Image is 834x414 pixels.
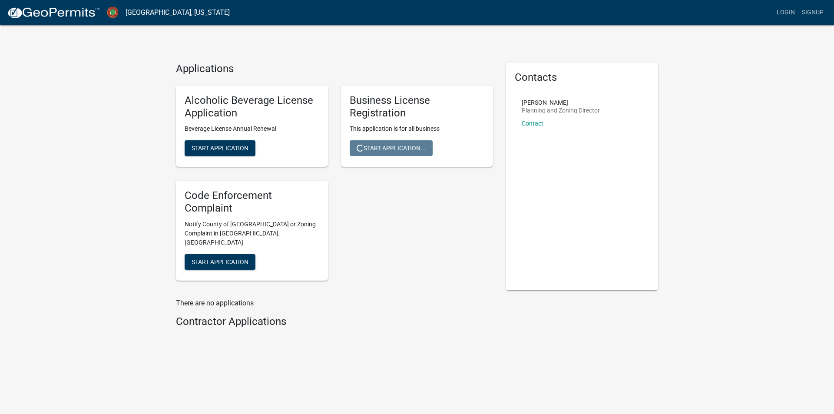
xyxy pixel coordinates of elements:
[522,99,600,106] p: [PERSON_NAME]
[350,140,433,156] button: Start Application...
[176,315,493,331] wm-workflow-list-section: Contractor Applications
[176,63,493,288] wm-workflow-list-section: Applications
[185,140,255,156] button: Start Application
[185,254,255,270] button: Start Application
[185,189,319,215] h5: Code Enforcement Complaint
[176,298,493,308] p: There are no applications
[798,4,827,21] a: Signup
[185,220,319,247] p: Notify County of [GEOGRAPHIC_DATA] or Zoning Complaint in [GEOGRAPHIC_DATA], [GEOGRAPHIC_DATA]
[176,315,493,328] h4: Contractor Applications
[350,94,484,119] h5: Business License Registration
[357,145,426,152] span: Start Application...
[185,124,319,133] p: Beverage License Annual Renewal
[522,107,600,113] p: Planning and Zoning Director
[350,124,484,133] p: This application is for all business
[192,145,248,152] span: Start Application
[192,258,248,265] span: Start Application
[522,120,543,127] a: Contact
[185,94,319,119] h5: Alcoholic Beverage License Application
[107,7,119,18] img: Jasper County, Georgia
[176,63,493,75] h4: Applications
[773,4,798,21] a: Login
[515,71,649,84] h5: Contacts
[126,5,230,20] a: [GEOGRAPHIC_DATA], [US_STATE]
